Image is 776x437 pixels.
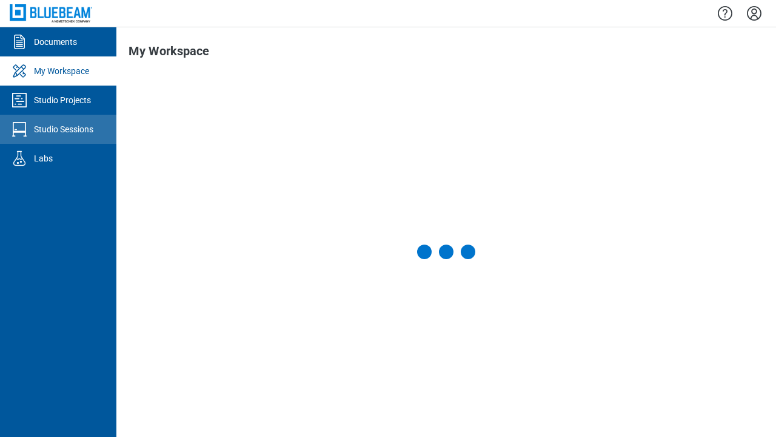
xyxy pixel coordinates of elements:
[34,65,89,77] div: My Workspace
[10,61,29,81] svg: My Workspace
[10,4,92,22] img: Bluebeam, Inc.
[34,152,53,164] div: Labs
[10,32,29,52] svg: Documents
[417,245,475,259] div: Loading My Workspace
[744,3,764,24] button: Settings
[34,36,77,48] div: Documents
[10,149,29,168] svg: Labs
[10,120,29,139] svg: Studio Sessions
[129,44,209,64] h1: My Workspace
[34,94,91,106] div: Studio Projects
[10,90,29,110] svg: Studio Projects
[34,123,93,135] div: Studio Sessions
